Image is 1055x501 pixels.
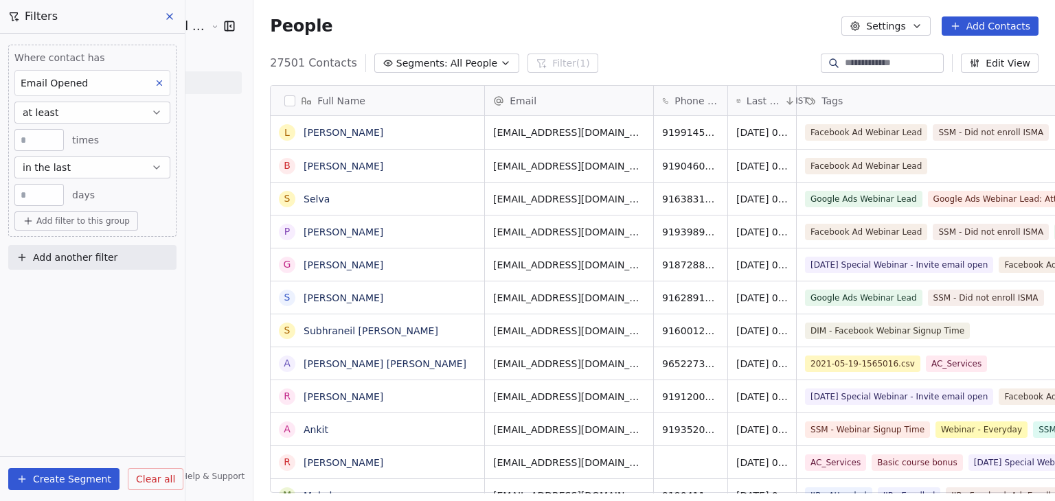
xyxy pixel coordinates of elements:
span: [DATE] Special Webinar - Invite email open [805,257,993,273]
span: [DATE] 04:02 PM [736,423,788,436]
div: B [284,159,291,173]
a: [PERSON_NAME] [304,127,383,138]
span: 27501 Contacts [270,55,357,71]
span: [EMAIL_ADDRESS][DOMAIN_NAME] [493,291,645,305]
span: [DATE] 04:01 PM [736,456,788,469]
div: Full Name [271,86,484,115]
span: Facebook Ad Webinar Lead [805,158,927,174]
button: Add Contacts [942,16,1039,36]
span: Webinar - Everyday [935,421,1028,438]
div: S [284,323,291,338]
div: L [284,126,290,140]
a: [PERSON_NAME] [304,259,383,270]
div: Email [485,86,653,115]
span: SSM - Did not enroll ISMA [928,290,1044,306]
span: [DATE] 04:02 PM [736,258,788,272]
div: Last Activity DateIST [728,86,796,115]
button: Edit View [961,54,1039,73]
div: S [284,191,291,206]
span: [EMAIL_ADDRESS][DOMAIN_NAME] [493,126,645,139]
span: Basic course bonus [872,454,963,471]
span: [EMAIL_ADDRESS][DOMAIN_NAME] [493,456,645,469]
span: [EMAIL_ADDRESS][DOMAIN_NAME] [493,423,645,436]
span: [EMAIL_ADDRESS][DOMAIN_NAME] [493,258,645,272]
a: Selva [304,194,330,205]
span: All People [451,56,497,71]
a: [PERSON_NAME] [304,457,383,468]
span: 916001297607 [662,324,719,338]
span: 9652273032 [662,357,719,371]
span: [DATE] 04:02 PM [736,324,788,338]
span: [DATE] 04:02 PM [736,192,788,206]
span: Help & Support [181,471,245,482]
span: Facebook Ad Webinar Lead [805,224,927,240]
span: SSM - Webinar Signup Time [805,421,930,438]
div: A [284,422,291,436]
span: 916383192630 [662,192,719,206]
span: Facebook Ad Webinar Lead [805,124,927,141]
a: [PERSON_NAME] [304,226,383,237]
span: [DATE] 04:02 PM [736,291,788,305]
a: [PERSON_NAME] [304,292,383,303]
span: 919120063800 [662,390,719,404]
div: R [284,389,291,404]
a: [PERSON_NAME] [304,161,383,172]
div: P [284,224,290,239]
span: Phone Number [674,94,719,108]
span: [EMAIL_ADDRESS][DOMAIN_NAME] [493,324,645,338]
span: [EMAIL_ADDRESS][DOMAIN_NAME] [493,357,645,371]
span: 2021-05-19-1565016.csv [805,356,920,372]
a: Subhraneil [PERSON_NAME] [304,325,438,336]
span: [DATE] 04:02 PM [736,225,788,239]
span: [EMAIL_ADDRESS][DOMAIN_NAME] [493,225,645,239]
span: SSM - Did not enroll ISMA [933,224,1050,240]
span: [DATE] 04:03 PM [736,126,788,139]
span: AC_Services [926,356,987,372]
div: s [284,290,291,305]
div: grid [271,116,485,493]
span: People [270,16,332,36]
button: [PERSON_NAME] School of Finance LLP [16,14,201,38]
span: 919914537742 [662,126,719,139]
span: 919046038511 [662,159,719,173]
span: SSM - Did not enroll ISMA [933,124,1050,141]
span: [EMAIL_ADDRESS][DOMAIN_NAME] [493,159,645,173]
a: [PERSON_NAME] [304,391,383,402]
span: 918728811980 [662,258,719,272]
button: Settings [841,16,930,36]
a: Ankit [304,424,328,435]
span: [EMAIL_ADDRESS][DOMAIN_NAME] [493,192,645,206]
span: 919352000484 [662,423,719,436]
span: Tags [821,94,843,108]
span: [DATE] 04:02 PM [736,390,788,404]
span: 919398956161 [662,225,719,239]
div: G [284,257,291,272]
span: 916289161641 [662,291,719,305]
span: [DATE] 04:03 PM [736,159,788,173]
span: AC_Services [805,454,866,471]
span: Google Ads Webinar Lead [805,191,922,207]
button: Filter(1) [527,54,598,73]
a: [PERSON_NAME] [PERSON_NAME] [304,358,466,369]
span: DIM - Facebook Webinar Signup Time [805,323,970,339]
div: Phone Number [654,86,727,115]
span: [DATE] 04:02 PM [736,357,788,371]
div: R [284,455,291,469]
span: [DATE] Special Webinar - Invite email open [805,388,993,405]
span: [EMAIL_ADDRESS][DOMAIN_NAME] [493,390,645,404]
span: Email [510,94,536,108]
a: Mukul [304,490,332,501]
div: A [284,356,291,371]
span: Full Name [317,94,365,108]
a: Help & Support [168,471,245,482]
span: Google Ads Webinar Lead [805,290,922,306]
span: Last Activity Date [747,94,782,108]
span: Segments: [396,56,448,71]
